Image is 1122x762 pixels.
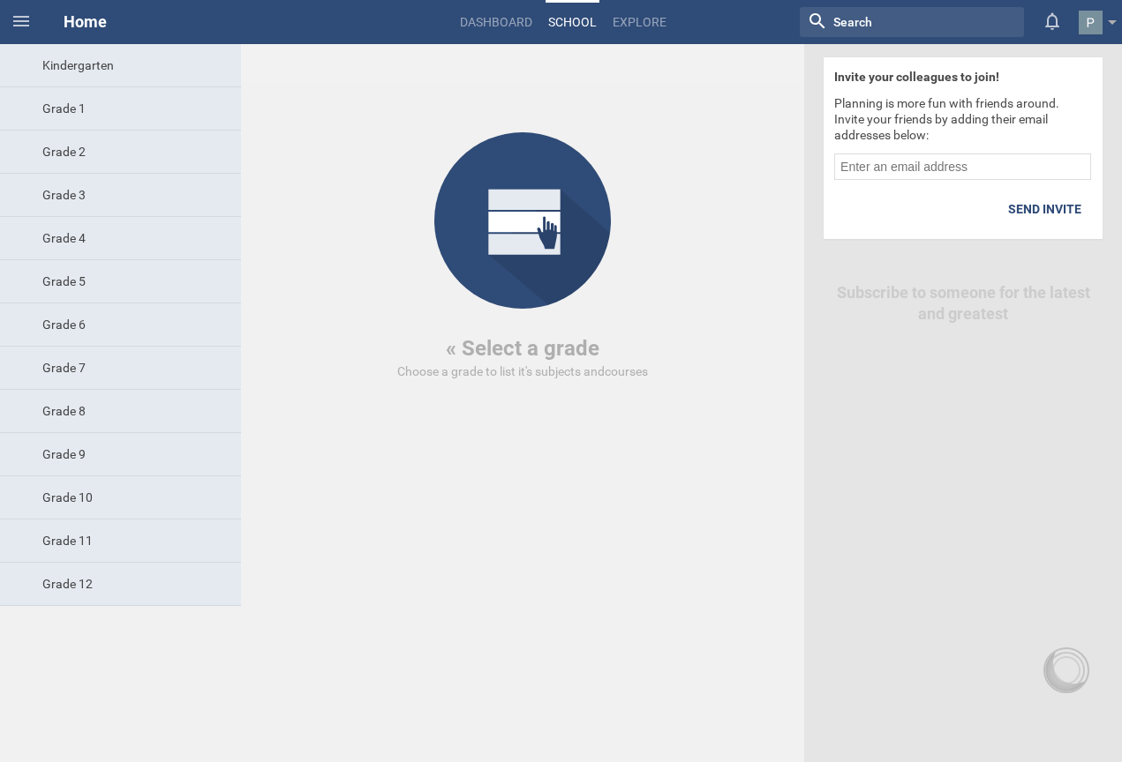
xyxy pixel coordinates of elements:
input: Enter an email address [834,153,1091,180]
div: Choose a grade to list it's subjects and courses [346,362,699,380]
a: Dashboard [457,3,535,41]
div: Subscribe to someone for the latest and greatest [825,282,1101,325]
div: Send invite [998,190,1092,228]
div: Planning is more fun with friends around. Invite your friends by adding their email addresses below: [834,95,1091,144]
a: Explore [610,3,669,41]
div: « Select a grade [262,334,783,362]
div: Invite your colleagues to join! [834,69,1091,85]
a: School [546,3,599,41]
span: Home [64,12,107,31]
input: Search [832,11,966,34]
